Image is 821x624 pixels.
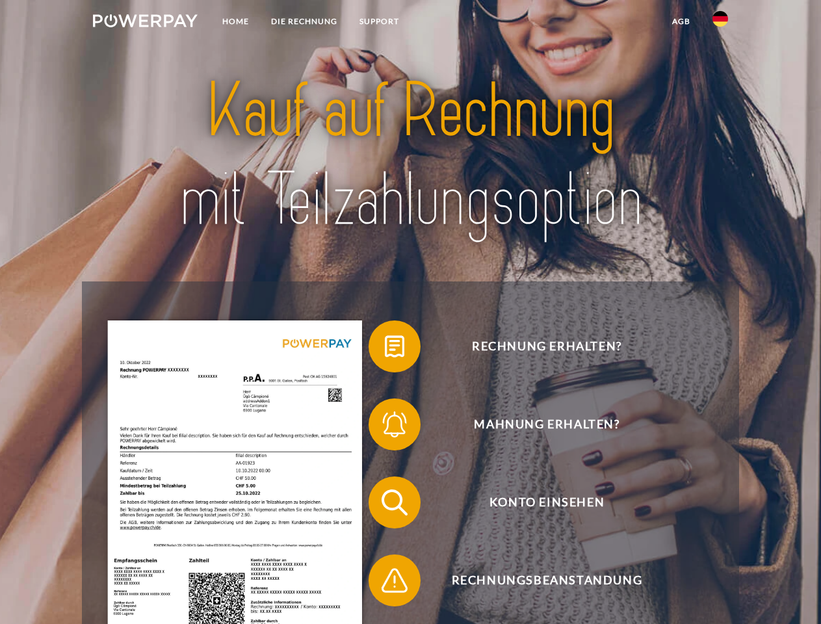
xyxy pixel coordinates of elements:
img: qb_search.svg [378,486,411,519]
button: Konto einsehen [369,476,707,528]
a: DIE RECHNUNG [260,10,348,33]
button: Rechnungsbeanstandung [369,554,707,606]
button: Rechnung erhalten? [369,320,707,372]
img: title-powerpay_de.svg [124,62,697,249]
img: logo-powerpay-white.svg [93,14,198,27]
button: Mahnung erhalten? [369,398,707,450]
img: qb_bell.svg [378,408,411,441]
a: SUPPORT [348,10,410,33]
span: Mahnung erhalten? [387,398,706,450]
img: qb_bill.svg [378,330,411,363]
span: Konto einsehen [387,476,706,528]
a: agb [661,10,701,33]
img: qb_warning.svg [378,564,411,597]
a: Home [211,10,260,33]
img: de [712,11,728,27]
span: Rechnung erhalten? [387,320,706,372]
span: Rechnungsbeanstandung [387,554,706,606]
